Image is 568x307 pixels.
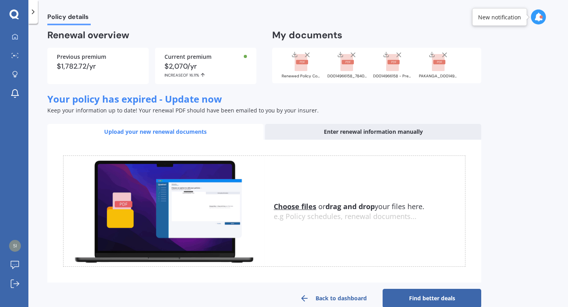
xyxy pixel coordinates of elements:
div: $2,070/yr [164,63,247,78]
div: Renewed Policy Correspondence - D0014966158 2024-2025.pdf [282,74,321,78]
span: Your policy has expired - Update now [47,92,222,105]
div: $1,782.72/yr [57,63,139,70]
b: drag and drop [325,202,375,211]
span: Keep your information up to date! Your renewal PDF should have been emailed to you by your insurer. [47,107,319,114]
h2: Renewal overview [47,29,256,41]
div: PAKANGA_D0014966158.pdf [419,74,458,78]
img: upload.de96410c8ce839c3fdd5.gif [64,156,264,267]
img: 5845d3f3e2fcac01f39ca066a5eab7ba [9,240,21,252]
div: D0014966158 - Premier Rental Property.pdf [373,74,413,78]
span: or your files here. [274,202,424,211]
u: Choose files [274,202,316,211]
h2: My documents [272,29,342,41]
div: New notification [478,13,521,21]
span: INCREASE OF [164,73,189,78]
div: Upload your new renewal documents [47,124,263,140]
div: e.g Policy schedules, renewal documents... [274,212,465,221]
div: Enter renewal information manually [265,124,481,140]
div: D0014966158_78408348 PAKANGA.pdf [327,74,367,78]
span: Policy details [47,13,91,24]
span: 16.11% [189,73,199,78]
div: Current premium [164,54,247,60]
div: Previous premium [57,54,139,60]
